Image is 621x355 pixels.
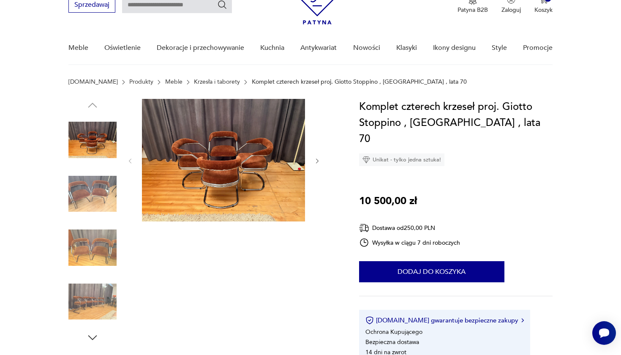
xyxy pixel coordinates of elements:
li: Bezpieczna dostawa [365,338,419,346]
img: Ikona dostawy [359,223,369,233]
div: Unikat - tylko jedna sztuka! [359,153,444,166]
img: Zdjęcie produktu Komplet czterech krzeseł proj. Giotto Stoppino , Włochy , lata 70 [68,170,117,218]
img: Ikona strzałki w prawo [521,318,524,322]
li: Ochrona Kupującego [365,328,422,336]
a: Sprzedawaj [68,3,115,8]
img: Zdjęcie produktu Komplet czterech krzeseł proj. Giotto Stoppino , Włochy , lata 70 [68,116,117,164]
a: Antykwariat [300,32,337,64]
img: Zdjęcie produktu Komplet czterech krzeseł proj. Giotto Stoppino , Włochy , lata 70 [68,224,117,272]
a: Nowości [353,32,380,64]
iframe: Smartsupp widget button [592,321,616,345]
button: [DOMAIN_NAME] gwarantuje bezpieczne zakupy [365,316,524,325]
a: Meble [68,32,88,64]
a: Krzesła i taborety [194,79,240,85]
div: Dostawa od 250,00 PLN [359,223,460,233]
a: Meble [165,79,182,85]
p: Patyna B2B [458,6,488,14]
a: Dekoracje i przechowywanie [157,32,244,64]
p: 10 500,00 zł [359,193,417,209]
button: Dodaj do koszyka [359,261,504,282]
a: Ikony designu [433,32,476,64]
img: Zdjęcie produktu Komplet czterech krzeseł proj. Giotto Stoppino , Włochy , lata 70 [68,278,117,326]
h1: Komplet czterech krzeseł proj. Giotto Stoppino , [GEOGRAPHIC_DATA] , lata 70 [359,99,553,147]
a: Promocje [523,32,553,64]
div: Wysyłka w ciągu 7 dni roboczych [359,238,460,248]
a: Kuchnia [260,32,284,64]
p: Zaloguj [501,6,521,14]
p: Komplet czterech krzeseł proj. Giotto Stoppino , [GEOGRAPHIC_DATA] , lata 70 [252,79,467,85]
a: [DOMAIN_NAME] [68,79,118,85]
a: Klasyki [396,32,417,64]
a: Oświetlenie [104,32,141,64]
img: Zdjęcie produktu Komplet czterech krzeseł proj. Giotto Stoppino , Włochy , lata 70 [142,99,305,221]
p: Koszyk [534,6,553,14]
img: Ikona diamentu [362,156,370,164]
a: Produkty [129,79,153,85]
img: Ikona certyfikatu [365,316,374,325]
a: Style [492,32,507,64]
